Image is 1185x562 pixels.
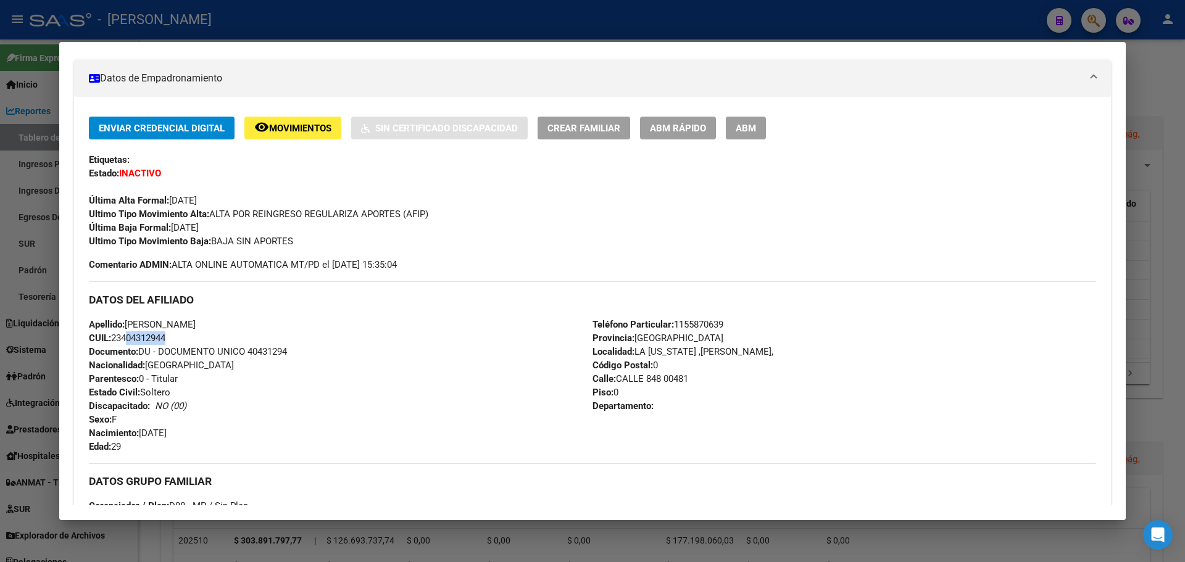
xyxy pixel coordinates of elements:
[89,209,209,220] strong: Ultimo Tipo Movimiento Alta:
[89,222,171,233] strong: Última Baja Formal:
[89,333,111,344] strong: CUIL:
[89,71,1081,86] mat-panel-title: Datos de Empadronamiento
[89,258,397,271] span: ALTA ONLINE AUTOMATICA MT/PD el [DATE] 15:35:04
[89,236,211,247] strong: Ultimo Tipo Movimiento Baja:
[89,154,130,165] strong: Etiquetas:
[592,333,634,344] strong: Provincia:
[89,195,197,206] span: [DATE]
[538,117,630,139] button: Crear Familiar
[375,123,518,134] span: Sin Certificado Discapacidad
[592,319,723,330] span: 1155870639
[89,346,287,357] span: DU - DOCUMENTO UNICO 40431294
[89,414,117,425] span: F
[74,60,1111,97] mat-expansion-panel-header: Datos de Empadronamiento
[89,209,428,220] span: ALTA POR REINGRESO REGULARIZA APORTES (AFIP)
[254,120,269,134] mat-icon: remove_red_eye
[592,346,773,357] span: LA [US_STATE] ,[PERSON_NAME],
[592,400,654,411] strong: Departamento:
[89,319,125,330] strong: Apellido:
[592,360,658,371] span: 0
[89,293,1096,307] h3: DATOS DEL AFILIADO
[269,123,331,134] span: Movimientos
[650,123,706,134] span: ABM Rápido
[89,428,139,439] strong: Nacimiento:
[89,346,138,357] strong: Documento:
[592,387,613,398] strong: Piso:
[89,474,1096,488] h3: DATOS GRUPO FAMILIAR
[89,373,139,384] strong: Parentesco:
[89,195,169,206] strong: Última Alta Formal:
[726,117,766,139] button: ABM
[99,123,225,134] span: Enviar Credencial Digital
[244,117,341,139] button: Movimientos
[89,500,169,511] strong: Gerenciador / Plan:
[89,414,112,425] strong: Sexo:
[89,441,111,452] strong: Edad:
[89,387,170,398] span: Soltero
[547,123,620,134] span: Crear Familiar
[89,500,248,511] span: D88 - MP / Sin Plan
[89,168,119,179] strong: Estado:
[89,222,199,233] span: [DATE]
[592,373,616,384] strong: Calle:
[155,400,186,411] i: NO (00)
[119,168,161,179] strong: INACTIVO
[592,373,688,384] span: CALLE 848 00481
[89,387,140,398] strong: Estado Civil:
[592,333,723,344] span: [GEOGRAPHIC_DATA]
[89,117,235,139] button: Enviar Credencial Digital
[89,259,172,270] strong: Comentario ADMIN:
[89,373,178,384] span: 0 - Titular
[592,387,618,398] span: 0
[640,117,716,139] button: ABM Rápido
[592,319,674,330] strong: Teléfono Particular:
[592,360,653,371] strong: Código Postal:
[89,441,121,452] span: 29
[592,346,634,357] strong: Localidad:
[89,360,234,371] span: [GEOGRAPHIC_DATA]
[89,333,165,344] span: 23404312944
[89,319,196,330] span: [PERSON_NAME]
[89,236,293,247] span: BAJA SIN APORTES
[89,400,150,411] strong: Discapacitado:
[351,117,528,139] button: Sin Certificado Discapacidad
[1143,520,1173,550] div: Open Intercom Messenger
[89,428,167,439] span: [DATE]
[89,360,145,371] strong: Nacionalidad:
[736,123,756,134] span: ABM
